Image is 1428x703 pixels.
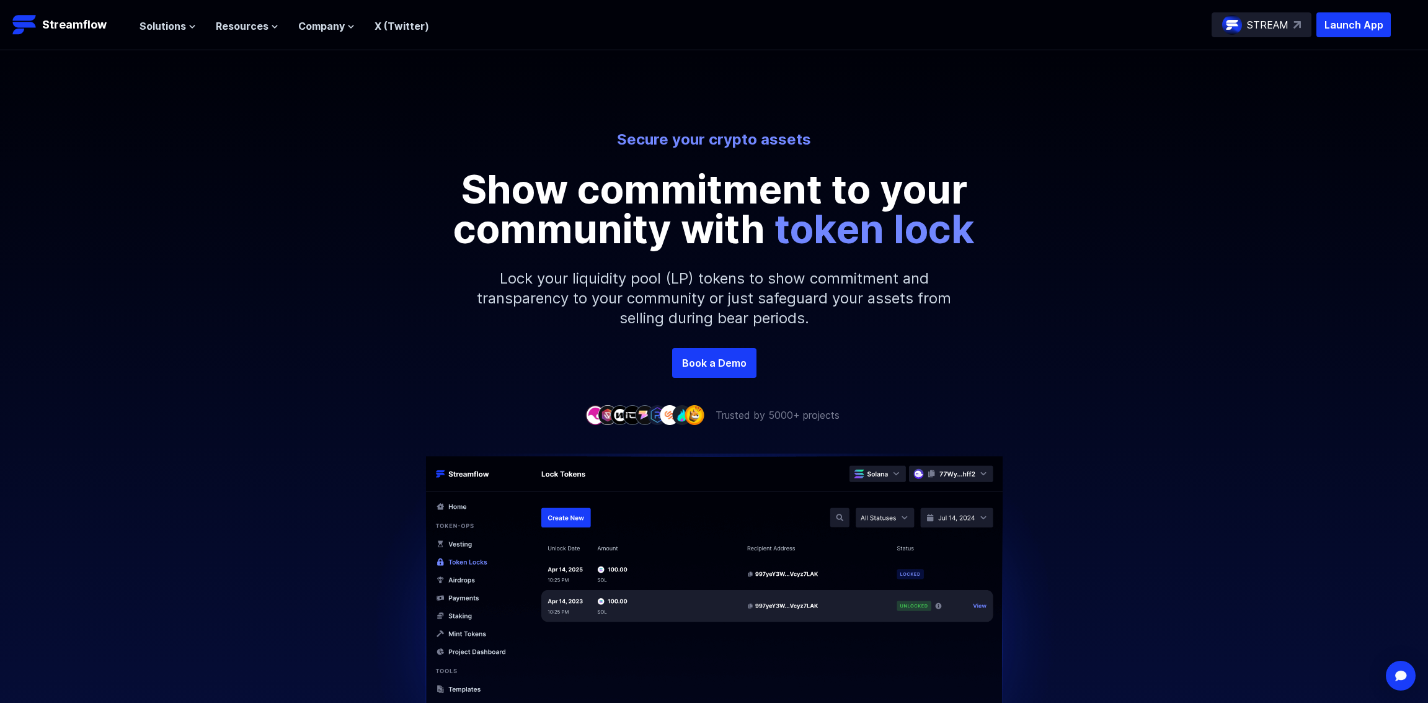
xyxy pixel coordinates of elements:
[1222,15,1242,35] img: streamflow-logo-circle.png
[298,19,345,34] span: Company
[1386,661,1416,691] div: Open Intercom Messenger
[716,408,840,423] p: Trusted by 5000+ projects
[216,19,278,34] button: Resources
[672,405,692,424] img: company-8
[12,12,37,37] img: Streamflow Logo
[371,130,1058,150] p: Secure your crypto assets
[647,405,667,424] img: company-6
[685,405,704,424] img: company-9
[598,405,618,424] img: company-2
[1247,17,1288,32] p: STREAM
[635,405,655,424] img: company-5
[610,405,630,424] img: company-3
[660,405,680,424] img: company-7
[1316,12,1391,37] button: Launch App
[774,205,975,253] span: token lock
[216,19,268,34] span: Resources
[435,169,993,249] p: Show commitment to your community with
[12,12,127,37] a: Streamflow
[375,20,429,32] a: X (Twitter)
[298,19,355,34] button: Company
[1212,12,1311,37] a: STREAM
[1293,21,1301,29] img: top-right-arrow.svg
[623,405,642,424] img: company-4
[585,405,605,424] img: company-1
[448,249,981,348] p: Lock your liquidity pool (LP) tokens to show commitment and transparency to your community or jus...
[140,19,196,34] button: Solutions
[140,19,186,34] span: Solutions
[42,16,107,34] p: Streamflow
[672,348,756,378] a: Book a Demo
